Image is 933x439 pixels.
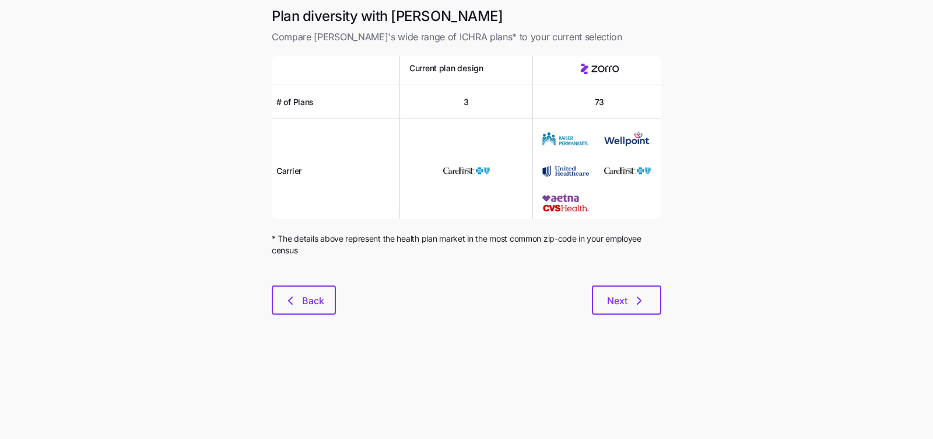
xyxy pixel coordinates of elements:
span: 3 [464,96,469,108]
img: Carrier [604,128,651,151]
button: Back [272,285,336,315]
span: * The details above represent the health plan market in the most common zip-code in your employee... [272,233,661,257]
span: Back [302,294,324,308]
h1: Plan diversity with [PERSON_NAME] [272,7,661,25]
img: Carrier [542,160,589,182]
span: Compare [PERSON_NAME]'s wide range of ICHRA plans* to your current selection [272,30,661,44]
span: Next [607,294,627,308]
span: Current plan design [409,62,483,74]
img: Carrier [604,160,651,182]
img: Carrier [542,191,589,214]
button: Next [592,285,661,315]
span: Carrier [276,165,301,177]
span: 73 [595,96,604,108]
span: # of Plans [276,96,314,108]
img: Carrier [443,160,490,182]
img: Carrier [542,128,589,151]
